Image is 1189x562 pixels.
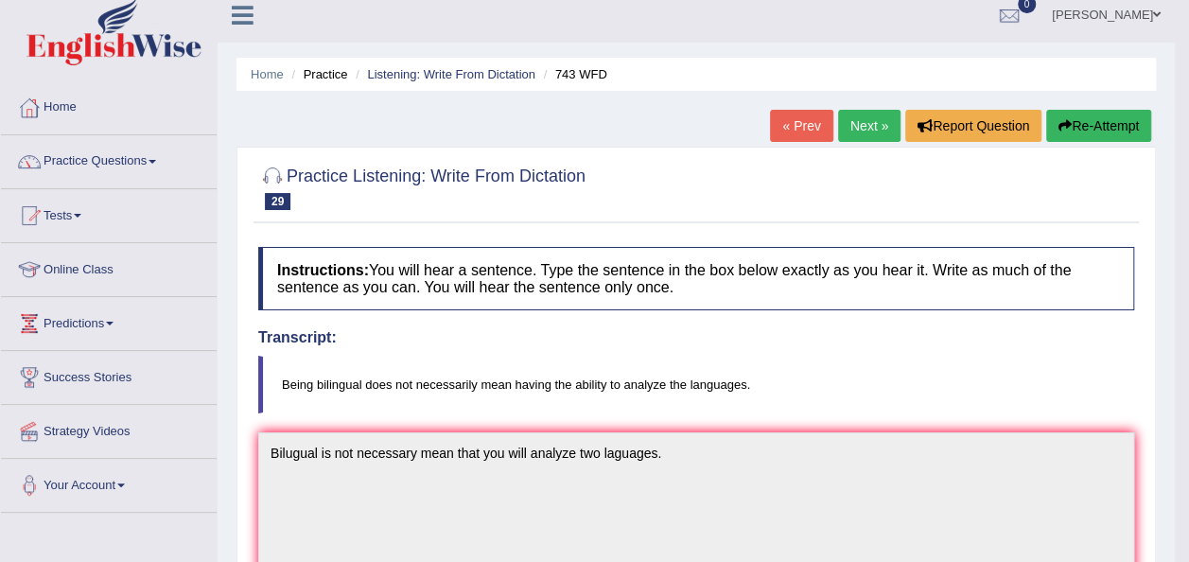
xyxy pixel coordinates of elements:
[1046,110,1151,142] button: Re-Attempt
[1,459,217,506] a: Your Account
[258,247,1134,310] h4: You will hear a sentence. Type the sentence in the box below exactly as you hear it. Write as muc...
[1,297,217,344] a: Predictions
[265,193,290,210] span: 29
[1,243,217,290] a: Online Class
[258,163,586,210] h2: Practice Listening: Write From Dictation
[258,356,1134,413] blockquote: Being bilingual does not necessarily mean having the ability to analyze the languages.
[367,67,535,81] a: Listening: Write From Dictation
[287,65,347,83] li: Practice
[1,405,217,452] a: Strategy Videos
[770,110,832,142] a: « Prev
[1,351,217,398] a: Success Stories
[1,189,217,237] a: Tests
[539,65,607,83] li: 743 WFD
[905,110,1041,142] button: Report Question
[258,329,1134,346] h4: Transcript:
[1,81,217,129] a: Home
[1,135,217,183] a: Practice Questions
[251,67,284,81] a: Home
[838,110,900,142] a: Next »
[277,262,369,278] b: Instructions:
